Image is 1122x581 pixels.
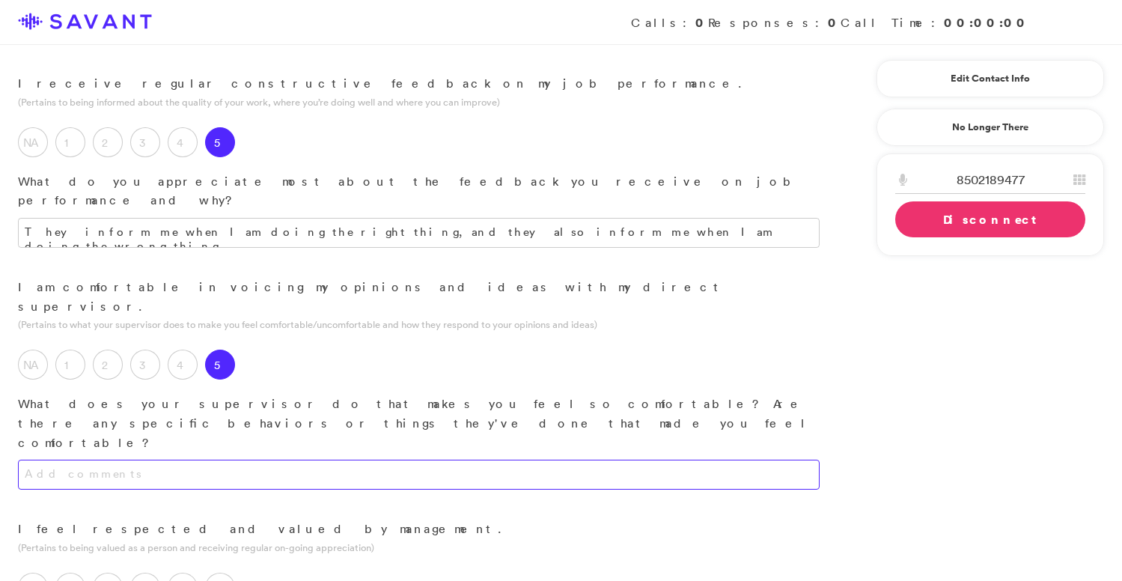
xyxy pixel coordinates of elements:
[93,350,123,380] label: 2
[130,350,160,380] label: 3
[828,14,841,31] strong: 0
[18,95,820,109] p: (Pertains to being informed about the quality of your work, where you’re doing well and where you...
[93,127,123,157] label: 2
[876,109,1104,146] a: No Longer There
[168,127,198,157] label: 4
[895,201,1085,237] a: Disconnect
[18,127,48,157] label: NA
[205,127,235,157] label: 5
[18,541,820,555] p: (Pertains to being valued as a person and receiving regular on-going appreciation)
[18,395,820,452] p: What does your supervisor do that makes you feel so comfortable? Are there any specific behaviors...
[18,74,820,94] p: I receive regular constructive feedback on my job performance.
[205,350,235,380] label: 5
[55,127,85,157] label: 1
[18,317,820,332] p: (Pertains to what your supervisor does to make you feel comfortable/uncomfortable and how they re...
[18,520,820,539] p: I feel respected and valued by management.
[944,14,1029,31] strong: 00:00:00
[18,172,820,210] p: What do you appreciate most about the feedback you receive on job performance and why?
[695,14,708,31] strong: 0
[18,350,48,380] label: NA
[18,278,820,316] p: I am comfortable in voicing my opinions and ideas with my direct supervisor.
[55,350,85,380] label: 1
[130,127,160,157] label: 3
[895,67,1085,91] a: Edit Contact Info
[168,350,198,380] label: 4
